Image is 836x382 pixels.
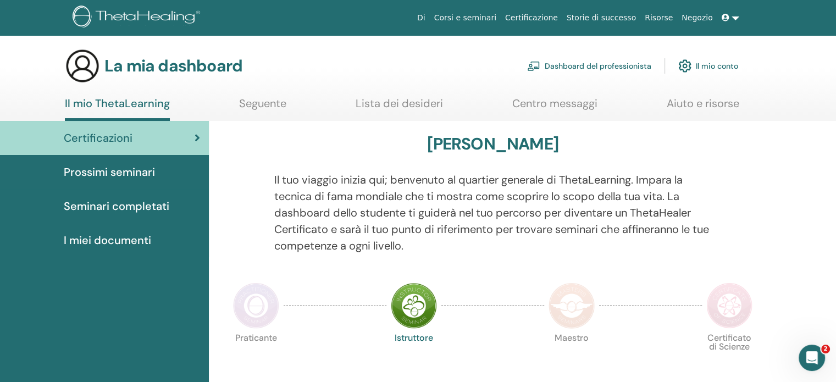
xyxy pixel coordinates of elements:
[274,173,709,253] font: Il tuo viaggio inizia qui; benvenuto al quartier generale di ThetaLearning. Impara la tecnica di ...
[823,345,828,352] font: 2
[645,13,673,22] font: Risorse
[667,96,739,110] font: Aiuto e risorse
[64,165,155,179] font: Prossimi seminari
[235,332,277,344] font: Praticante
[64,199,169,213] font: Seminari completati
[562,8,640,28] a: Storie di successo
[667,97,739,118] a: Aiuto e risorse
[505,13,558,22] font: Certificazione
[233,283,279,329] img: Praticante
[707,332,751,352] font: Certificato di Scienze
[501,8,562,28] a: Certificazione
[799,345,825,371] iframe: Chat intercom in diretta
[391,283,437,329] img: Istruttore
[65,96,170,110] font: Il mio ThetaLearning
[430,8,501,28] a: Corsi e seminari
[545,62,651,71] font: Dashboard del professionista
[427,133,558,154] font: [PERSON_NAME]
[527,54,651,78] a: Dashboard del professionista
[567,13,636,22] font: Storie di successo
[678,54,738,78] a: Il mio conto
[239,97,286,118] a: Seguente
[640,8,677,28] a: Risorse
[555,332,589,344] font: Maestro
[706,283,752,329] img: Certificato di Scienze
[696,62,738,71] font: Il mio conto
[527,61,540,71] img: chalkboard-teacher.svg
[64,233,151,247] font: I miei documenti
[356,97,443,118] a: Lista dei desideri
[64,131,132,145] font: Certificazioni
[434,13,496,22] font: Corsi e seminari
[682,13,712,22] font: Negozio
[413,8,430,28] a: Di
[65,97,170,121] a: Il mio ThetaLearning
[65,48,100,84] img: generic-user-icon.jpg
[512,97,597,118] a: Centro messaggi
[678,57,691,75] img: cog.svg
[104,55,242,76] font: La mia dashboard
[73,5,204,30] img: logo.png
[512,96,597,110] font: Centro messaggi
[549,283,595,329] img: Maestro
[677,8,717,28] a: Negozio
[395,332,433,344] font: Istruttore
[239,96,286,110] font: Seguente
[356,96,443,110] font: Lista dei desideri
[417,13,425,22] font: Di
